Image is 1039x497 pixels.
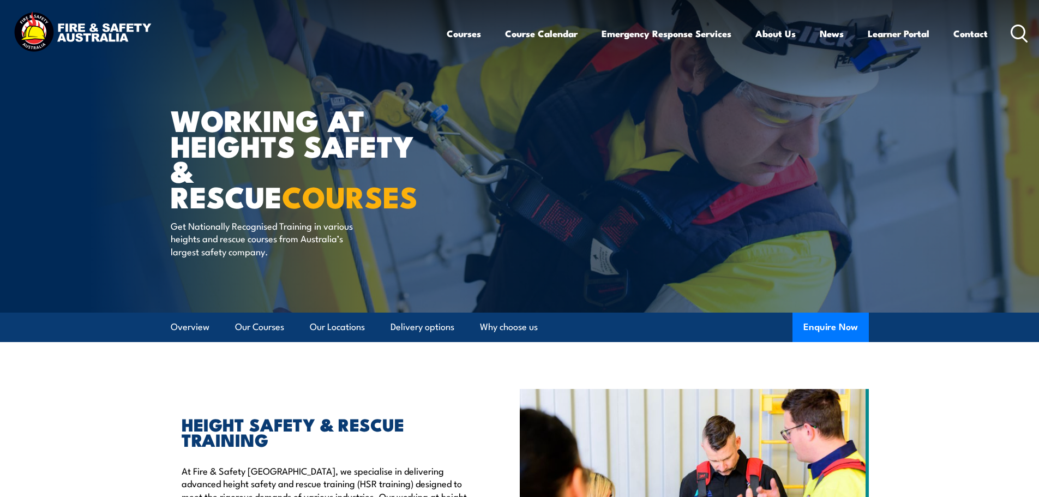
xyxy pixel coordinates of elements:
a: Learner Portal [868,19,929,48]
button: Enquire Now [792,313,869,342]
a: Courses [447,19,481,48]
h1: WORKING AT HEIGHTS SAFETY & RESCUE [171,107,440,209]
a: About Us [755,19,796,48]
a: Delivery options [391,313,454,342]
h2: HEIGHT SAFETY & RESCUE TRAINING [182,416,470,447]
a: Our Locations [310,313,365,342]
a: Overview [171,313,209,342]
a: Why choose us [480,313,538,342]
a: Our Courses [235,313,284,342]
p: Get Nationally Recognised Training in various heights and rescue courses from Australia’s largest... [171,219,370,258]
a: Contact [953,19,988,48]
a: News [820,19,844,48]
a: Emergency Response Services [602,19,731,48]
a: Course Calendar [505,19,578,48]
strong: COURSES [282,173,418,218]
